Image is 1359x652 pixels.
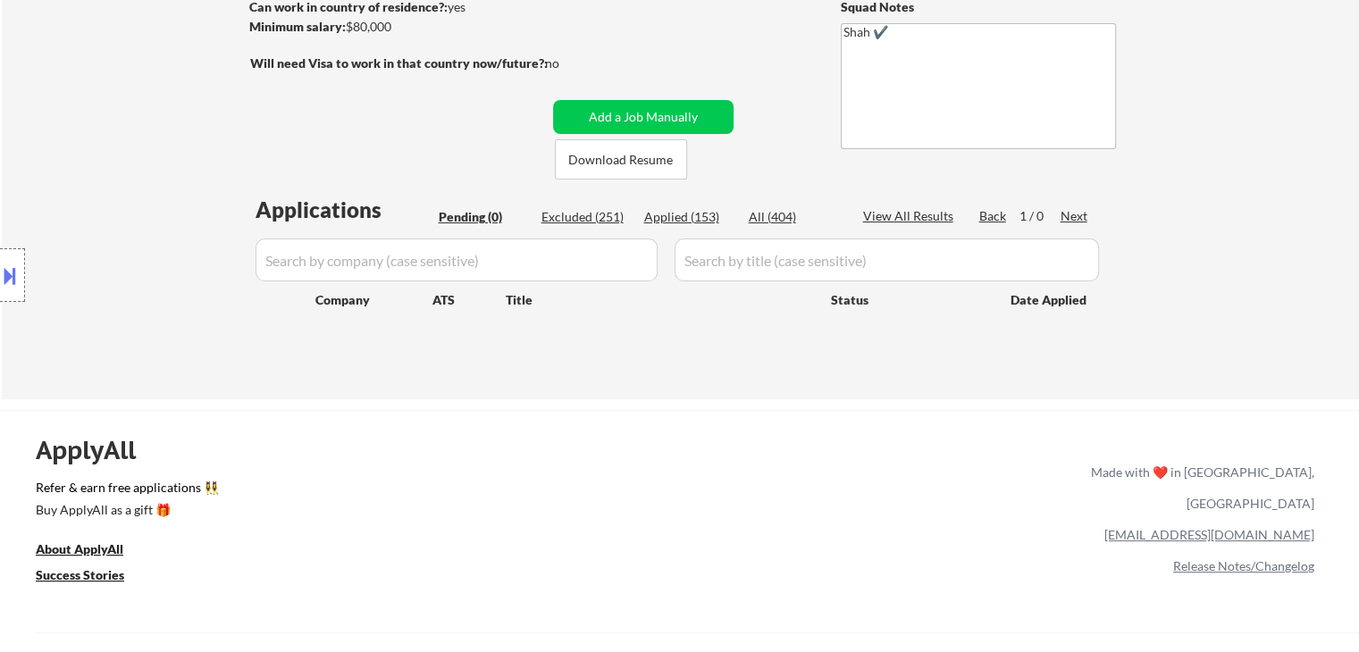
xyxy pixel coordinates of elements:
div: ATS [432,291,506,309]
strong: Will need Visa to work in that country now/future?: [250,55,548,71]
div: Title [506,291,814,309]
a: Release Notes/Changelog [1173,558,1314,573]
div: ApplyAll [36,435,156,465]
div: View All Results [863,207,959,225]
div: Applications [256,199,432,221]
a: [EMAIL_ADDRESS][DOMAIN_NAME] [1104,527,1314,542]
div: Date Applied [1011,291,1089,309]
div: 1 / 0 [1019,207,1061,225]
div: Buy ApplyAll as a gift 🎁 [36,504,214,516]
div: Made with ❤️ in [GEOGRAPHIC_DATA], [GEOGRAPHIC_DATA] [1084,456,1314,519]
div: $80,000 [249,18,547,36]
div: Applied (153) [644,208,734,226]
div: Status [831,283,985,315]
u: About ApplyAll [36,541,123,556]
strong: Minimum salary: [249,19,346,34]
div: All (404) [749,208,838,226]
u: Success Stories [36,567,124,582]
a: Buy ApplyAll as a gift 🎁 [36,500,214,522]
button: Download Resume [555,139,687,180]
input: Search by title (case sensitive) [675,238,1099,281]
button: Add a Job Manually [553,100,734,134]
div: Pending (0) [439,208,528,226]
input: Search by company (case sensitive) [256,238,658,281]
div: Next [1061,207,1089,225]
div: Back [979,207,1008,225]
a: Refer & earn free applications 👯‍♀️ [36,481,717,500]
div: Company [315,291,432,309]
div: no [545,54,596,72]
a: About ApplyAll [36,539,148,562]
a: Success Stories [36,565,148,588]
div: Excluded (251) [541,208,631,226]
